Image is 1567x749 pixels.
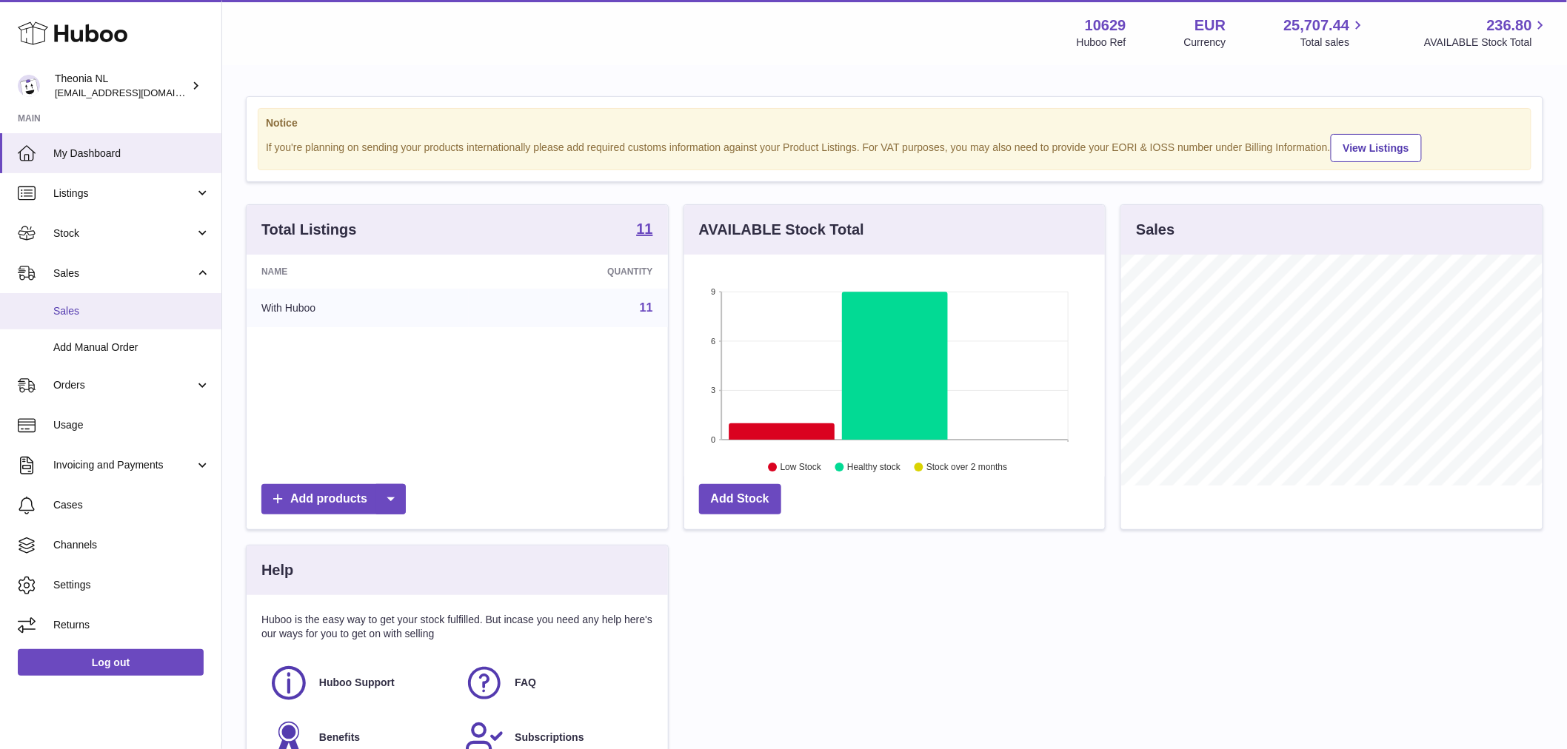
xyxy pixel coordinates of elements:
a: Huboo Support [269,663,450,703]
div: Theonia NL [55,72,188,100]
span: Invoicing and Payments [53,458,195,472]
h3: Help [261,560,293,580]
div: If you're planning on sending your products internationally please add required customs informati... [266,132,1523,162]
a: Add products [261,484,406,514]
th: Quantity [469,255,668,289]
a: 236.80 AVAILABLE Stock Total [1424,16,1549,50]
text: 9 [711,287,715,296]
span: FAQ [515,676,536,690]
strong: Notice [266,116,1523,130]
text: Low Stock [781,463,822,473]
a: Add Stock [699,484,781,514]
strong: 10629 [1085,16,1126,36]
h3: AVAILABLE Stock Total [699,220,864,240]
span: Listings [53,187,195,201]
strong: EUR [1195,16,1226,36]
h3: Sales [1136,220,1175,240]
a: 25,707.44 Total sales [1283,16,1366,50]
span: Orders [53,378,195,392]
span: Total sales [1300,36,1366,50]
div: Currency [1184,36,1226,50]
div: Huboo Ref [1077,36,1126,50]
text: Healthy stock [847,463,901,473]
span: Cases [53,498,210,512]
th: Name [247,255,469,289]
a: 11 [636,221,652,239]
strong: 11 [636,221,652,236]
span: AVAILABLE Stock Total [1424,36,1549,50]
text: 0 [711,435,715,444]
span: Sales [53,304,210,318]
img: info@wholesomegoods.eu [18,75,40,97]
span: 25,707.44 [1283,16,1349,36]
h3: Total Listings [261,220,357,240]
span: 236.80 [1487,16,1532,36]
span: Huboo Support [319,676,395,690]
td: With Huboo [247,289,469,327]
a: 11 [640,301,653,314]
span: Channels [53,538,210,552]
span: Returns [53,618,210,632]
span: Add Manual Order [53,340,210,355]
span: Stock [53,226,195,241]
span: Subscriptions [515,730,584,745]
text: 6 [711,337,715,346]
a: Log out [18,649,204,676]
span: Settings [53,578,210,592]
span: Sales [53,266,195,281]
a: FAQ [464,663,645,703]
span: My Dashboard [53,147,210,161]
a: View Listings [1331,134,1422,162]
p: Huboo is the easy way to get your stock fulfilled. But incase you need any help here's our ways f... [261,613,653,641]
span: [EMAIL_ADDRESS][DOMAIN_NAME] [55,87,218,98]
text: Stock over 2 months [926,463,1007,473]
span: Benefits [319,730,360,745]
text: 3 [711,386,715,395]
span: Usage [53,418,210,432]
